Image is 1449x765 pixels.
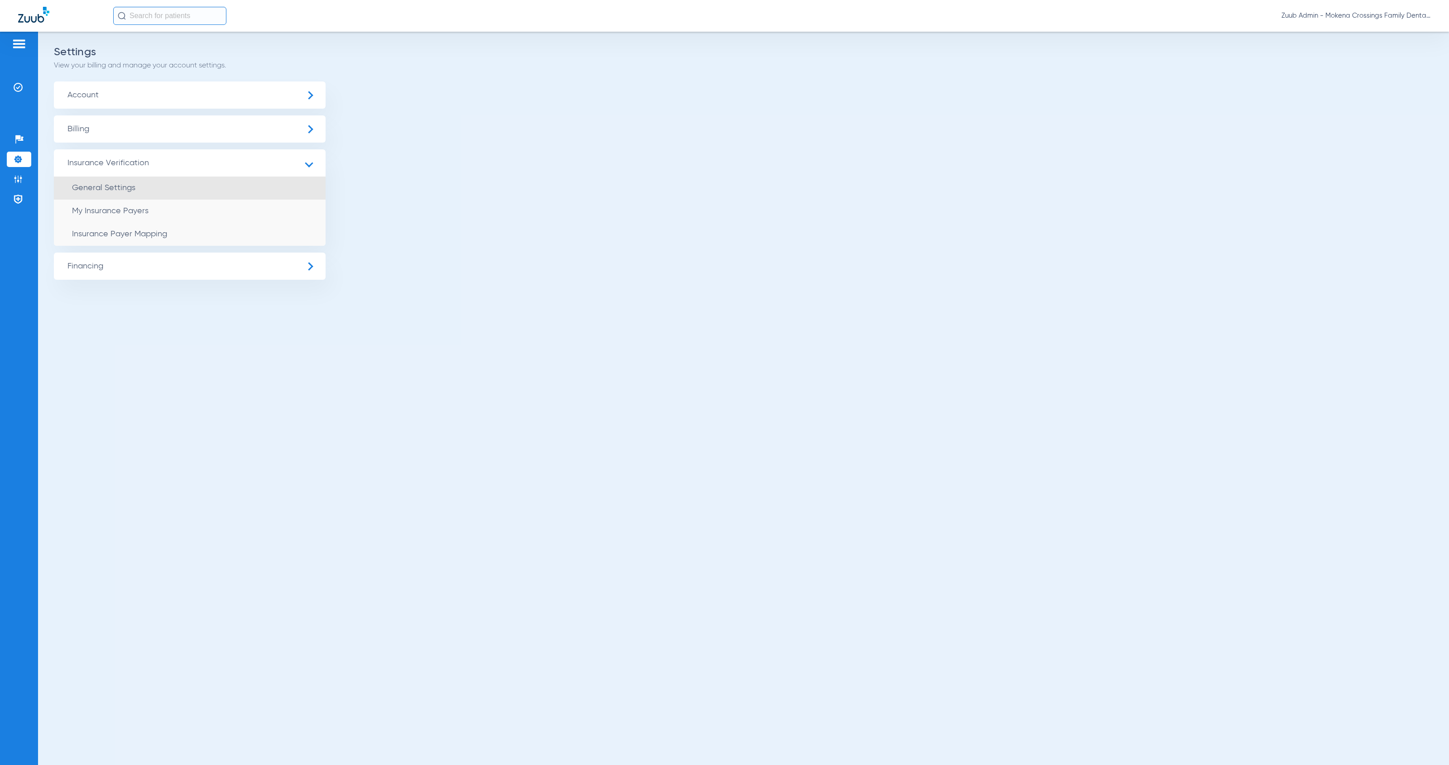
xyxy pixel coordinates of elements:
img: Zuub Logo [18,7,49,23]
span: General Settings [72,184,135,192]
h2: Settings [54,48,1433,57]
span: Financing [54,253,326,280]
span: Zuub Admin - Mokena Crossings Family Dental [1281,11,1431,20]
span: Insurance Payer Mapping [72,230,167,238]
p: View your billing and manage your account settings. [54,61,1433,70]
input: Search for patients [113,7,226,25]
img: Search Icon [118,12,126,20]
img: hamburger-icon [12,38,26,49]
span: Billing [54,115,326,143]
span: My Insurance Payers [72,207,149,215]
span: Account [54,81,326,109]
span: Insurance Verification [54,149,326,177]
